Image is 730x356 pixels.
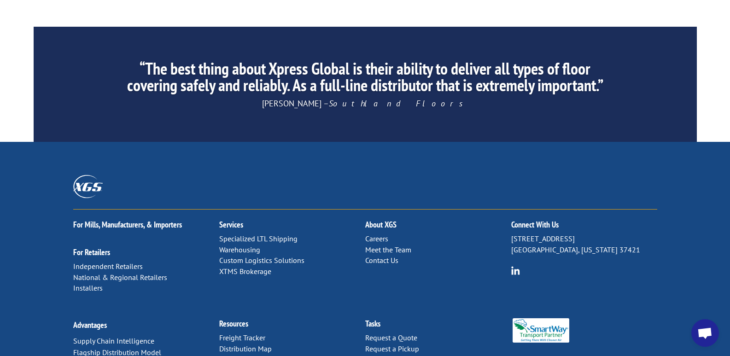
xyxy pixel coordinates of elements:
[365,234,388,243] a: Careers
[511,221,657,233] h2: Connect With Us
[511,318,571,343] img: Smartway_Logo
[219,344,272,353] a: Distribution Map
[73,219,182,230] a: For Mills, Manufacturers, & Importers
[219,234,298,243] a: Specialized LTL Shipping
[365,333,417,342] a: Request a Quote
[511,266,520,275] img: group-6
[329,98,468,109] em: Southland Floors
[73,175,103,198] img: XGS_Logos_ALL_2024_All_White
[365,256,398,265] a: Contact Us
[511,233,657,256] p: [STREET_ADDRESS] [GEOGRAPHIC_DATA], [US_STATE] 37421
[219,219,243,230] a: Services
[365,344,419,353] a: Request a Pickup
[73,283,103,292] a: Installers
[691,319,719,347] a: Open chat
[219,245,260,254] a: Warehousing
[219,318,248,329] a: Resources
[219,256,304,265] a: Custom Logistics Solutions
[120,60,610,98] h2: “The best thing about Xpress Global is their ability to deliver all types of floor covering safel...
[73,247,110,257] a: For Retailers
[73,273,167,282] a: National & Regional Retailers
[219,333,265,342] a: Freight Tracker
[73,336,154,345] a: Supply Chain Intelligence
[365,245,411,254] a: Meet the Team
[73,262,143,271] a: Independent Retailers
[73,320,107,330] a: Advantages
[365,320,511,333] h2: Tasks
[365,219,397,230] a: About XGS
[219,267,271,276] a: XTMS Brokerage
[262,98,468,109] span: [PERSON_NAME] –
